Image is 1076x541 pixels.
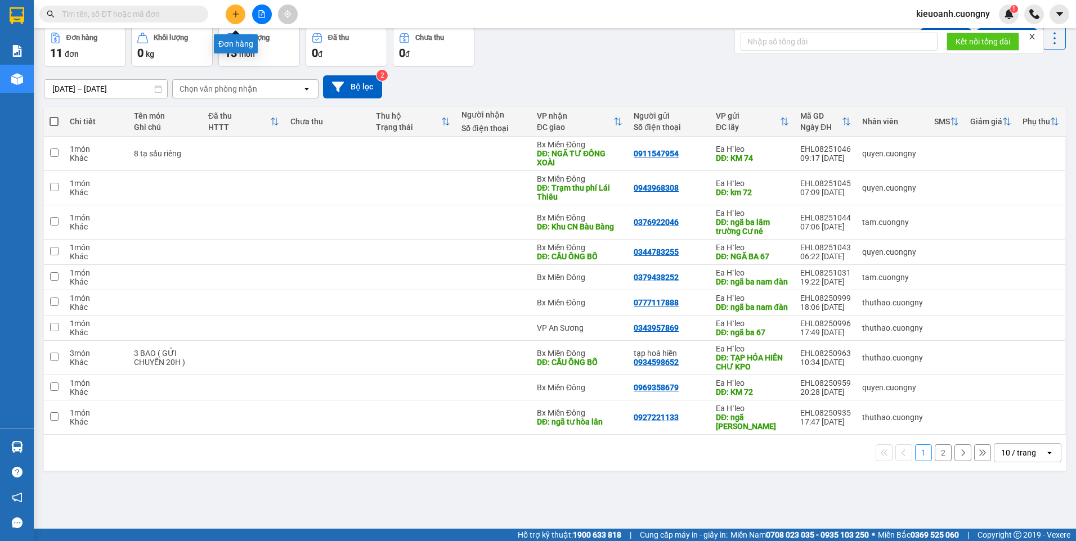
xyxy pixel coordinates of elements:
div: SMS [934,117,950,126]
div: EHL08250963 [800,349,851,358]
span: message [12,517,23,528]
div: thuthao.cuongny [862,353,923,362]
div: HTTT [208,123,270,132]
div: Bx Miền Đông [537,243,622,252]
th: Toggle SortBy [203,107,285,137]
div: 0777117888 [634,298,679,307]
div: EHL08250999 [800,294,851,303]
div: 3 BAO ( GỬI CHUYẾN 20H ) [134,349,197,367]
button: Bộ lọc [323,75,382,98]
div: VP An Sương [537,323,622,332]
div: Giảm giá [970,117,1002,126]
button: Số lượng13món [218,26,300,67]
div: 19:22 [DATE] [800,277,851,286]
div: Ea H`leo [716,319,789,328]
th: Toggle SortBy [929,107,965,137]
span: 1 [1012,5,1016,13]
strong: 1900 633 818 [573,530,621,539]
button: aim [278,4,298,24]
div: 09:17 [DATE] [800,154,851,163]
div: DĐ: TẠP HÓA HIỀN CHƯ KPO [716,353,789,371]
img: icon-new-feature [1004,9,1014,19]
div: Ghi chú [134,123,197,132]
span: aim [284,10,292,18]
span: 11 [50,46,62,60]
button: 1 [915,444,932,461]
span: question-circle [12,467,23,477]
div: DĐ: NGÃ BA 67 [716,252,789,261]
div: Phụ thu [1023,117,1050,126]
div: Khác [70,188,123,197]
div: Số điện thoại [634,123,705,132]
div: ĐC lấy [716,123,780,132]
span: caret-down [1055,9,1065,19]
div: Ea H`leo [716,145,789,154]
div: Bx Miền Đông [537,174,622,183]
div: 1 món [70,319,123,328]
div: 1 món [70,179,123,188]
div: EHL08250996 [800,319,851,328]
div: VP nhận [537,111,613,120]
span: Cung cấp máy in - giấy in: [640,529,728,541]
span: 0 [399,46,405,60]
button: Đơn hàng11đơn [44,26,125,67]
div: Ea H`leo [716,268,789,277]
div: Trạng thái [376,123,441,132]
button: Đã thu0đ [306,26,387,67]
div: Khác [70,252,123,261]
div: Ea H`leo [716,294,789,303]
button: Khối lượng0kg [131,26,213,67]
th: Toggle SortBy [1017,107,1065,137]
div: 06:22 [DATE] [800,252,851,261]
span: search [47,10,55,18]
div: DĐ: KM 72 [716,387,789,396]
input: Nhập số tổng đài [741,33,938,51]
div: Người gửi [634,111,705,120]
img: logo-vxr [10,7,24,24]
div: quyen.cuongny [862,183,923,192]
div: thuthao.cuongny [862,413,923,422]
div: Khác [70,358,123,367]
span: Kết nối tổng đài [956,35,1010,48]
div: DĐ: KM 74 [716,154,789,163]
div: DĐ: ngã ba nam đàn [716,277,789,286]
div: 20:28 [DATE] [800,387,851,396]
input: Select a date range. [44,80,167,98]
div: 1 món [70,243,123,252]
div: 1 món [70,268,123,277]
div: thuthao.cuongny [862,298,923,307]
div: 3 món [70,349,123,358]
svg: open [302,84,311,93]
th: Toggle SortBy [710,107,795,137]
div: DĐ: CẦU ÔNG BỐ [537,252,622,261]
div: 0343957869 [634,323,679,332]
span: 0 [137,46,144,60]
div: 1 món [70,378,123,387]
div: Ea H`leo [716,243,789,252]
div: EHL08250935 [800,408,851,417]
span: | [630,529,631,541]
div: DĐ: CẦU ÔNG BỐ [537,358,622,367]
div: Chưa thu [415,34,444,42]
span: món [239,49,255,58]
button: Kết nối tổng đài [947,33,1019,51]
button: 2 [935,444,952,461]
span: copyright [1014,531,1021,539]
span: đơn [65,49,79,58]
div: DĐ: ngã ba nam đàn [716,303,789,312]
sup: 2 [376,70,388,81]
th: Toggle SortBy [531,107,628,137]
div: Bx Miền Đông [537,408,622,417]
div: Ea H`leo [716,209,789,218]
div: DĐ: Trạm thu phí Lái Thiêu [537,183,622,201]
div: Khác [70,154,123,163]
div: 18:06 [DATE] [800,303,851,312]
div: Khác [70,328,123,337]
span: close [1028,33,1036,40]
div: DĐ: ngã ba 67 [716,328,789,337]
div: DĐ: km 72 [716,188,789,197]
div: Đơn hàng [66,34,97,42]
div: Khác [70,387,123,396]
div: Chi tiết [70,117,123,126]
div: Thu hộ [376,111,441,120]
